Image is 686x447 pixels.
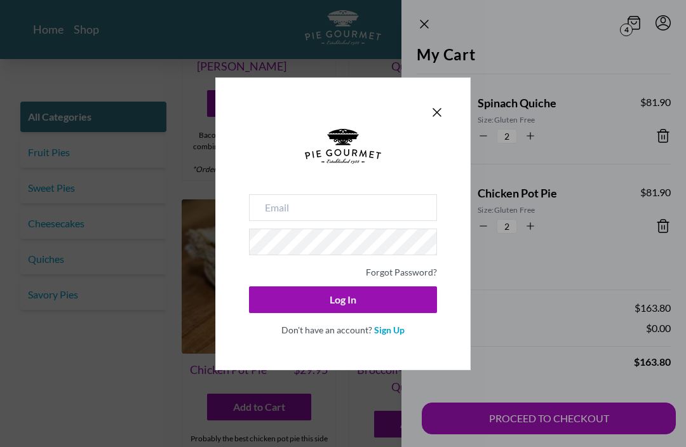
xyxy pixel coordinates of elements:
a: Forgot Password? [366,267,437,277]
span: Don't have an account? [281,324,372,335]
button: Close panel [429,105,445,120]
button: Log In [249,286,437,313]
a: Sign Up [374,324,405,335]
input: Email [249,194,437,221]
